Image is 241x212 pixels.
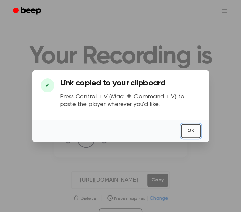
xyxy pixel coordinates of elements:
[41,78,54,92] div: ✔
[60,78,201,88] h3: Link copied to your clipboard
[60,93,201,109] p: Press Control + V (Mac: ⌘ Command + V) to paste the player wherever you'd like.
[8,4,47,18] a: Beep
[216,3,233,19] button: Open menu
[181,124,201,138] button: OK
